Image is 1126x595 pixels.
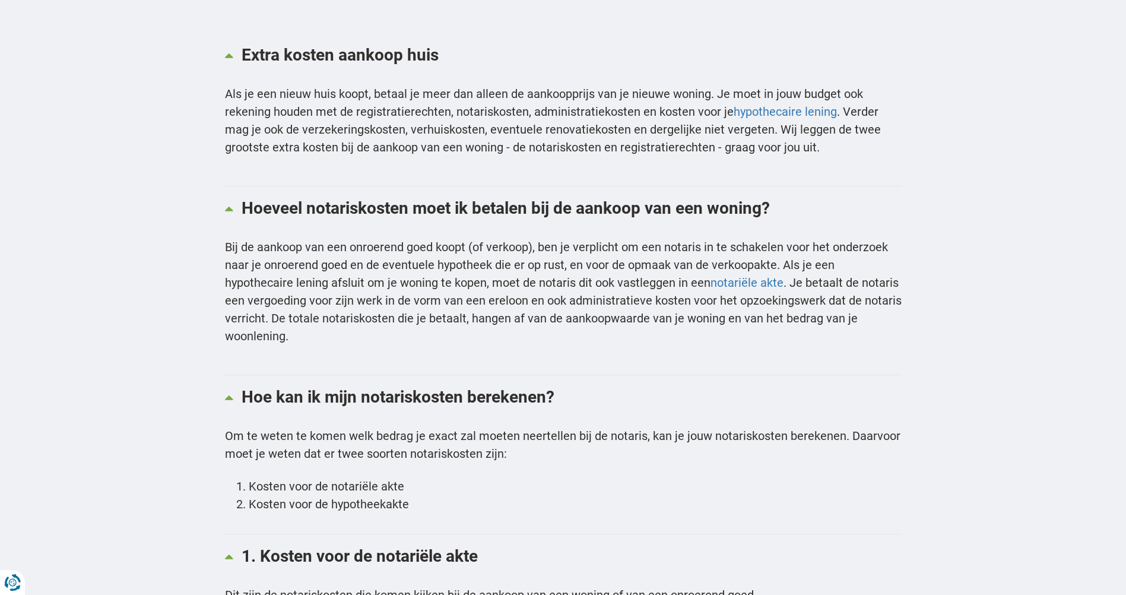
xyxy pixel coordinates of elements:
[225,238,902,345] p: Bij de aankoop van een onroerend goed koopt (of verkoop), ben je verplicht om een notaris in te s...
[225,33,902,76] a: Extra kosten aankoop huis
[249,495,902,513] li: Kosten voor de hypotheekakte
[225,534,902,577] a: 1. Kosten voor de notariële akte
[225,375,902,418] a: Hoe kan ik mijn notariskosten berekenen?
[711,276,784,290] a: notariële akte
[225,427,902,463] p: Om te weten te komen welk bedrag je exact zal moeten neertellen bij de notaris, kan je jouw notar...
[734,105,837,119] a: hypothecaire lening
[225,186,902,229] a: Hoeveel notariskosten moet ik betalen bij de aankoop van een woning?
[225,85,902,156] p: Als je een nieuw huis koopt, betaal je meer dan alleen de aankoopprijs van je nieuwe woning. Je m...
[249,477,902,495] li: Kosten voor de notariële akte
